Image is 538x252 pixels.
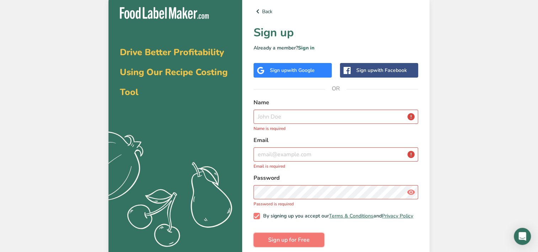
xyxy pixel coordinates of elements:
div: Sign up [270,67,315,74]
label: Password [254,174,418,182]
div: Open Intercom Messenger [514,228,531,245]
button: Sign up for Free [254,233,324,247]
p: Email is required [254,163,418,169]
span: with Facebook [373,67,407,74]
span: OR [325,78,347,99]
span: with Google [287,67,315,74]
label: Name [254,98,418,107]
a: Terms & Conditions [329,212,373,219]
a: Back [254,7,418,16]
p: Already a member? [254,44,418,52]
h1: Sign up [254,24,418,41]
a: Sign in [298,44,314,51]
label: Email [254,136,418,145]
div: Sign up [356,67,407,74]
img: Food Label Maker [120,7,209,19]
p: Name is required [254,125,418,132]
span: Drive Better Profitability Using Our Recipe Costing Tool [120,46,228,98]
span: Sign up for Free [268,236,310,244]
p: Password is required [254,201,418,207]
input: John Doe [254,110,418,124]
span: By signing up you accept our and [260,213,414,219]
a: Privacy Policy [382,212,413,219]
input: email@example.com [254,147,418,162]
